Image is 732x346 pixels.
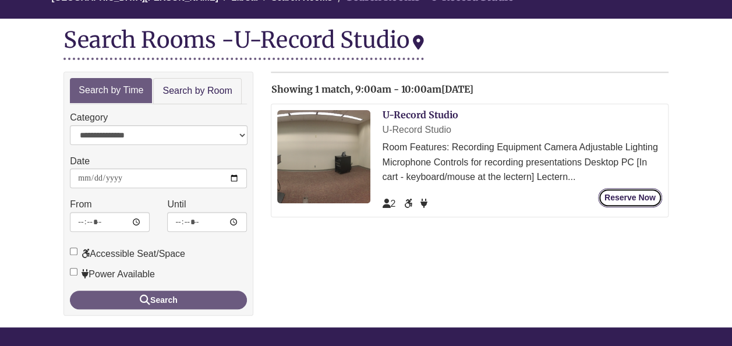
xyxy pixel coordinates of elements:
[382,140,662,185] div: Room Features: Recording Equipment Camera Adjustable Lighting Microphone Controls for recording p...
[70,246,185,262] label: Accessible Seat/Space
[70,154,90,169] label: Date
[167,197,186,212] label: Until
[382,122,662,137] div: U-Record Studio
[277,110,370,203] img: U-Record Studio
[153,78,241,104] a: Search by Room
[70,248,77,255] input: Accessible Seat/Space
[63,27,424,60] div: Search Rooms -
[382,109,458,121] a: U-Record Studio
[598,188,662,207] button: Reserve Now
[70,110,108,125] label: Category
[271,84,668,95] h2: Showing 1 match
[70,268,77,276] input: Power Available
[70,291,247,309] button: Search
[70,267,155,282] label: Power Available
[70,197,91,212] label: From
[420,199,427,209] span: Power Available
[350,83,473,95] span: , 9:00am - 10:00am[DATE]
[234,26,424,54] div: U-Record Studio
[70,78,152,103] a: Search by Time
[404,199,415,209] span: Accessible Seat/Space
[382,199,395,209] span: The capacity of this space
